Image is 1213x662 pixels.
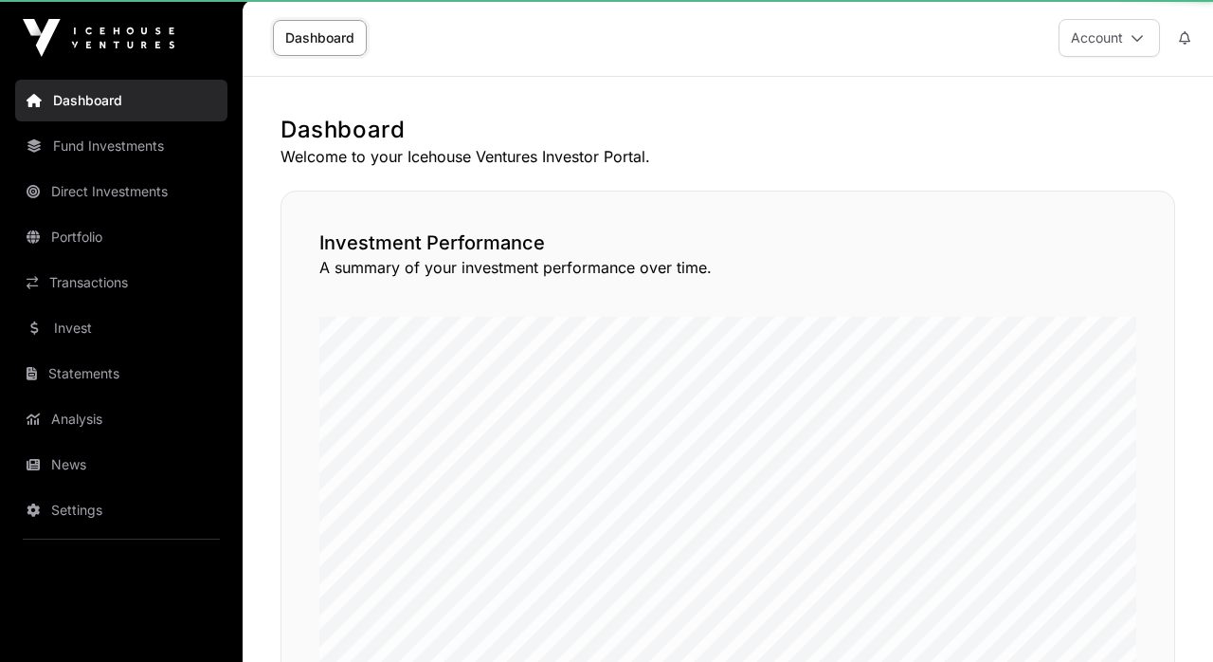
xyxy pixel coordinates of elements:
[281,115,1175,145] h1: Dashboard
[23,19,174,57] img: Icehouse Ventures Logo
[319,230,1136,256] h2: Investment Performance
[15,171,227,212] a: Direct Investments
[15,80,227,121] a: Dashboard
[281,145,1175,168] p: Welcome to your Icehouse Ventures Investor Portal.
[15,489,227,531] a: Settings
[15,353,227,395] a: Statements
[15,444,227,486] a: News
[15,398,227,440] a: Analysis
[15,307,227,349] a: Invest
[1059,19,1160,57] button: Account
[319,256,1136,279] p: A summary of your investment performance over time.
[15,262,227,303] a: Transactions
[15,216,227,258] a: Portfolio
[1118,571,1213,662] iframe: Chat Widget
[273,20,367,56] a: Dashboard
[15,125,227,167] a: Fund Investments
